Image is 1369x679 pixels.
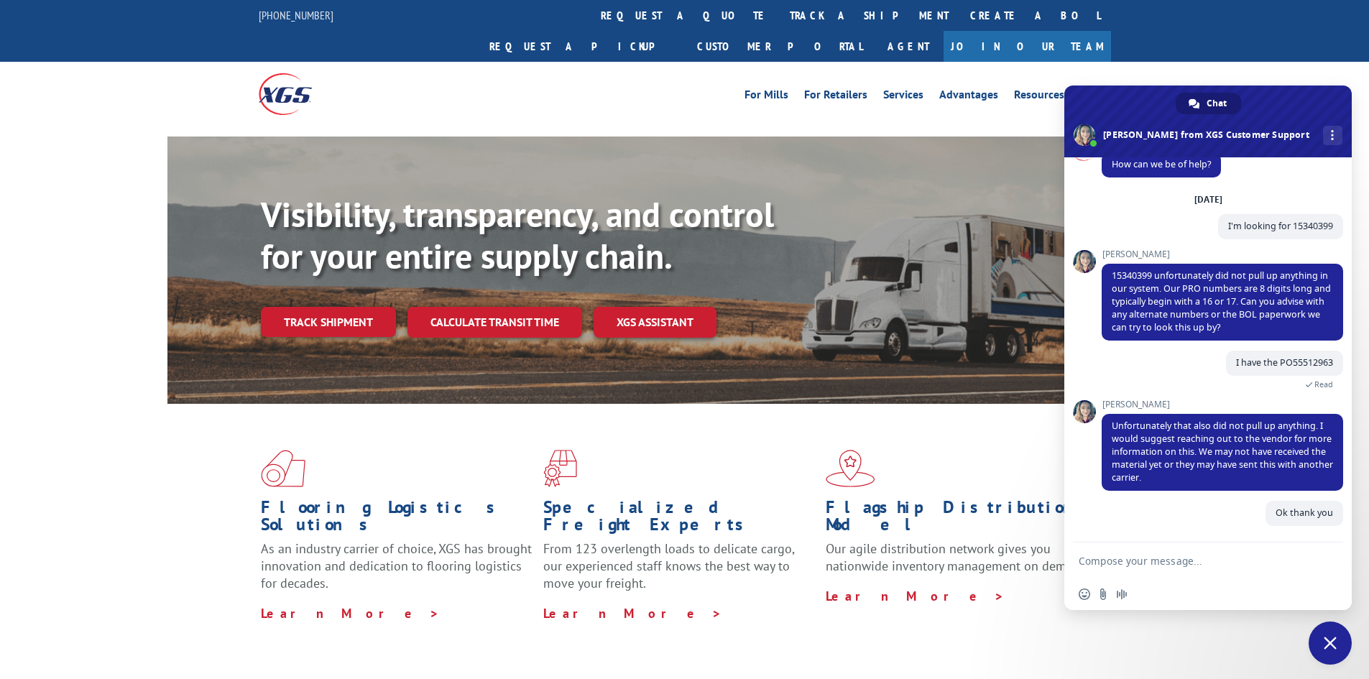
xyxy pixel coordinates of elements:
[939,89,998,105] a: Advantages
[1079,588,1090,600] span: Insert an emoji
[1276,507,1333,519] span: Ok thank you
[1014,89,1064,105] a: Resources
[826,540,1090,574] span: Our agile distribution network gives you nationwide inventory management on demand.
[479,31,686,62] a: Request a pickup
[1314,379,1333,389] span: Read
[1236,356,1333,369] span: I have the PO55512963
[1116,588,1128,600] span: Audio message
[1228,220,1333,232] span: I'm looking for 15340399
[543,605,722,622] a: Learn More >
[686,31,873,62] a: Customer Portal
[1323,126,1342,145] div: More channels
[261,450,305,487] img: xgs-icon-total-supply-chain-intelligence-red
[261,499,533,540] h1: Flooring Logistics Solutions
[261,605,440,622] a: Learn More >
[543,540,815,604] p: From 123 overlength loads to delicate cargo, our experienced staff knows the best way to move you...
[745,89,788,105] a: For Mills
[261,540,532,591] span: As an industry carrier of choice, XGS has brought innovation and dedication to flooring logistics...
[873,31,944,62] a: Agent
[1194,195,1222,204] div: [DATE]
[1112,420,1333,484] span: Unfortunately that also did not pull up anything. I would suggest reaching out to the vendor for ...
[826,499,1097,540] h1: Flagship Distribution Model
[1112,269,1331,333] span: 15340399 unfortunately did not pull up anything in our system. Our PRO numbers are 8 digits long ...
[261,307,396,337] a: Track shipment
[543,499,815,540] h1: Specialized Freight Experts
[883,89,923,105] a: Services
[1309,622,1352,665] div: Close chat
[1079,555,1306,568] textarea: Compose your message...
[1207,93,1227,114] span: Chat
[1102,399,1343,410] span: [PERSON_NAME]
[543,450,577,487] img: xgs-icon-focused-on-flooring-red
[1102,249,1343,259] span: [PERSON_NAME]
[259,8,333,22] a: [PHONE_NUMBER]
[826,450,875,487] img: xgs-icon-flagship-distribution-model-red
[944,31,1111,62] a: Join Our Team
[594,307,716,338] a: XGS ASSISTANT
[1097,588,1109,600] span: Send a file
[1112,158,1211,170] span: How can we be of help?
[826,588,1005,604] a: Learn More >
[1176,93,1241,114] div: Chat
[261,192,774,278] b: Visibility, transparency, and control for your entire supply chain.
[407,307,582,338] a: Calculate transit time
[804,89,867,105] a: For Retailers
